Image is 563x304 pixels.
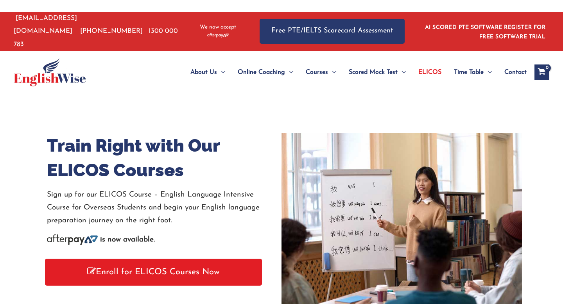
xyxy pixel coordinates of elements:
a: Contact [498,59,527,86]
a: [PHONE_NUMBER] [80,28,143,34]
a: Enroll for ELICOS Courses Now [45,259,262,286]
p: Sign up for our ELICOS Course – English Language Intensive Course for Overseas Students and begin... [47,188,276,227]
a: AI SCORED PTE SOFTWARE REGISTER FOR FREE SOFTWARE TRIAL [425,25,546,40]
span: Online Coaching [238,59,285,86]
span: Menu Toggle [217,59,225,86]
a: [EMAIL_ADDRESS][DOMAIN_NAME] [14,15,77,34]
span: About Us [190,59,217,86]
span: Menu Toggle [328,59,336,86]
a: 1300 000 783 [14,28,178,47]
span: We now accept [200,23,236,31]
img: Afterpay-Logo [207,33,229,38]
a: Free PTE/IELTS Scorecard Assessment [260,19,405,43]
a: View Shopping Cart, empty [534,64,549,80]
span: Menu Toggle [285,59,293,86]
b: is now available. [100,236,155,243]
img: cropped-ew-logo [14,58,86,86]
span: ELICOS [418,59,441,86]
h1: Train Right with Our ELICOS Courses [47,133,276,182]
span: Courses [306,59,328,86]
a: Time TableMenu Toggle [448,59,498,86]
aside: Header Widget 1 [420,18,549,44]
a: Scored Mock TestMenu Toggle [342,59,412,86]
span: Time Table [454,59,484,86]
a: About UsMenu Toggle [184,59,231,86]
span: Scored Mock Test [349,59,398,86]
nav: Site Navigation: Main Menu [172,59,527,86]
span: Menu Toggle [484,59,492,86]
a: Online CoachingMenu Toggle [231,59,299,86]
a: CoursesMenu Toggle [299,59,342,86]
span: Menu Toggle [398,59,406,86]
a: ELICOS [412,59,448,86]
span: Contact [504,59,527,86]
img: Afterpay-Logo [47,234,98,245]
